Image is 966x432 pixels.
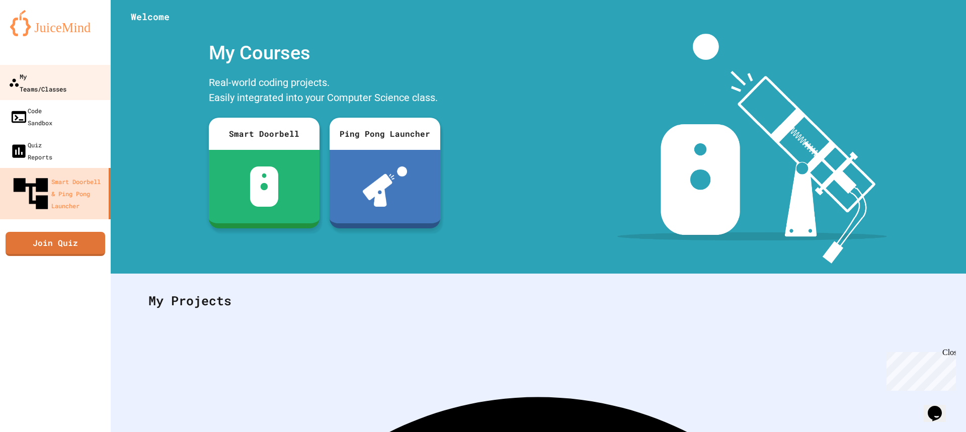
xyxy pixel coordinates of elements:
div: Chat with us now!Close [4,4,69,64]
div: Real-world coding projects. Easily integrated into your Computer Science class. [204,72,445,110]
div: My Courses [204,34,445,72]
img: ppl-with-ball.png [363,166,408,207]
div: Ping Pong Launcher [330,118,440,150]
div: Smart Doorbell & Ping Pong Launcher [10,173,105,214]
img: banner-image-my-projects.png [617,34,887,264]
img: sdb-white.svg [250,166,279,207]
div: My Projects [138,281,938,320]
div: Quiz Reports [10,139,52,163]
iframe: chat widget [924,392,956,422]
div: Smart Doorbell [209,118,319,150]
img: logo-orange.svg [10,10,101,36]
div: Code Sandbox [10,105,52,129]
div: My Teams/Classes [9,70,66,95]
a: Join Quiz [6,232,105,256]
iframe: chat widget [882,348,956,391]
